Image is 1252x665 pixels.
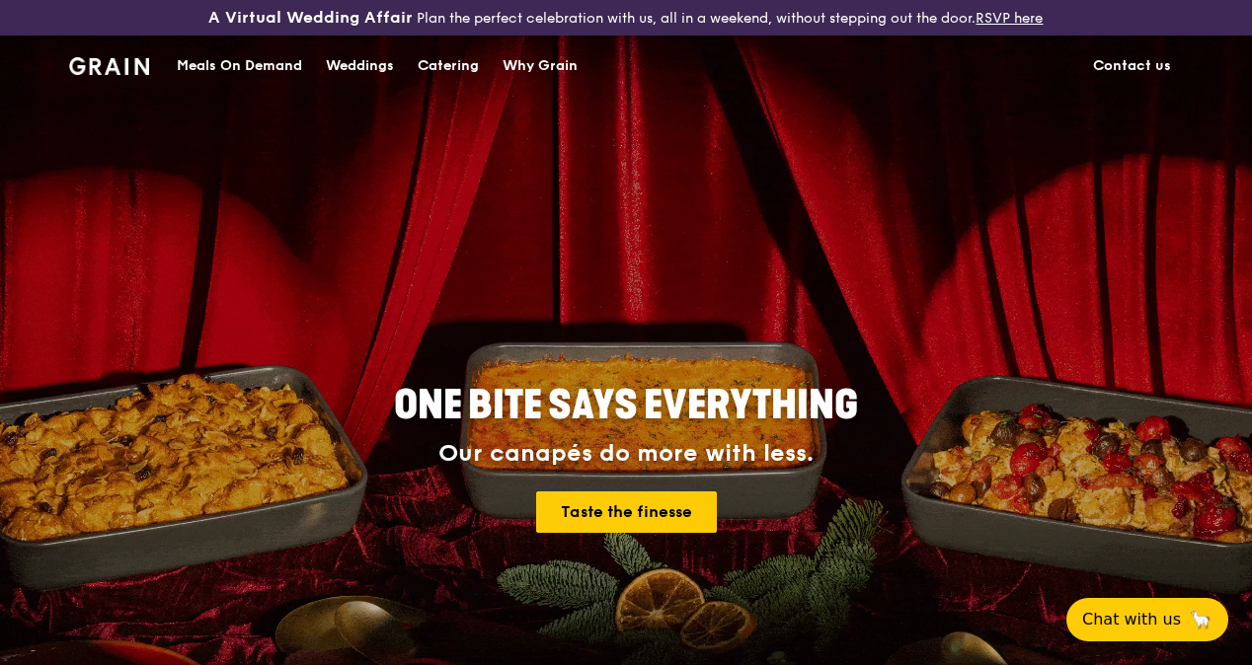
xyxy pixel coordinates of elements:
a: GrainGrain [69,35,149,94]
a: Catering [406,37,491,96]
div: Why Grain [503,37,578,96]
a: Why Grain [491,37,589,96]
div: Plan the perfect celebration with us, all in a weekend, without stepping out the door. [208,8,1043,28]
a: RSVP here [976,10,1043,27]
div: Weddings [326,37,394,96]
span: Chat with us [1082,608,1181,631]
span: ONE BITE SAYS EVERYTHING [394,382,858,429]
div: Meals On Demand [177,37,302,96]
div: Our canapés do more with less. [271,440,981,468]
a: Weddings [314,37,406,96]
img: Grain [69,57,149,75]
a: Contact us [1081,37,1183,96]
a: Taste the finesse [536,491,717,533]
button: Chat with us🦙 [1066,598,1228,641]
div: Catering [418,37,479,96]
h3: A Virtual Wedding Affair [208,8,413,28]
span: 🦙 [1189,608,1213,631]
